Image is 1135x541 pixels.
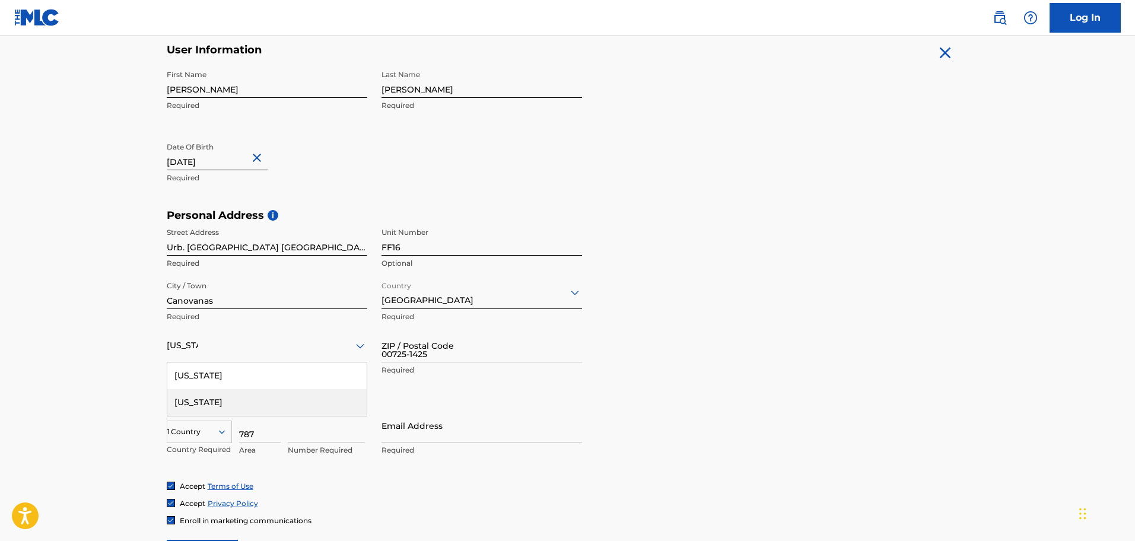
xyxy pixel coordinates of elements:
[208,499,258,508] a: Privacy Policy
[288,445,365,456] p: Number Required
[1079,496,1086,532] div: Arrastrar
[268,210,278,221] span: i
[988,6,1012,30] a: Public Search
[993,11,1007,25] img: search
[381,100,582,111] p: Required
[1023,11,1038,25] img: help
[167,389,367,416] div: [US_STATE]
[167,311,367,322] p: Required
[167,444,232,455] p: Country Required
[1019,6,1042,30] div: Help
[180,516,311,525] span: Enroll in marketing communications
[167,173,367,183] p: Required
[936,43,955,62] img: close
[239,445,281,456] p: Area
[381,273,411,291] label: Country
[167,209,969,222] h5: Personal Address
[381,311,582,322] p: Required
[167,100,367,111] p: Required
[167,362,367,389] div: [US_STATE]
[167,258,367,269] p: Required
[167,388,582,402] h5: Contact Information
[180,499,205,508] span: Accept
[381,445,582,456] p: Required
[250,140,268,176] button: Close
[1050,3,1121,33] a: Log In
[167,482,174,489] img: checkbox
[208,482,253,491] a: Terms of Use
[1076,484,1135,541] iframe: Chat Widget
[167,499,174,507] img: checkbox
[167,43,582,57] h5: User Information
[381,278,582,307] div: [GEOGRAPHIC_DATA]
[381,258,582,269] p: Optional
[1076,484,1135,541] div: Widget de chat
[180,482,205,491] span: Accept
[381,365,582,375] p: Required
[14,9,60,26] img: MLC Logo
[167,517,174,524] img: checkbox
